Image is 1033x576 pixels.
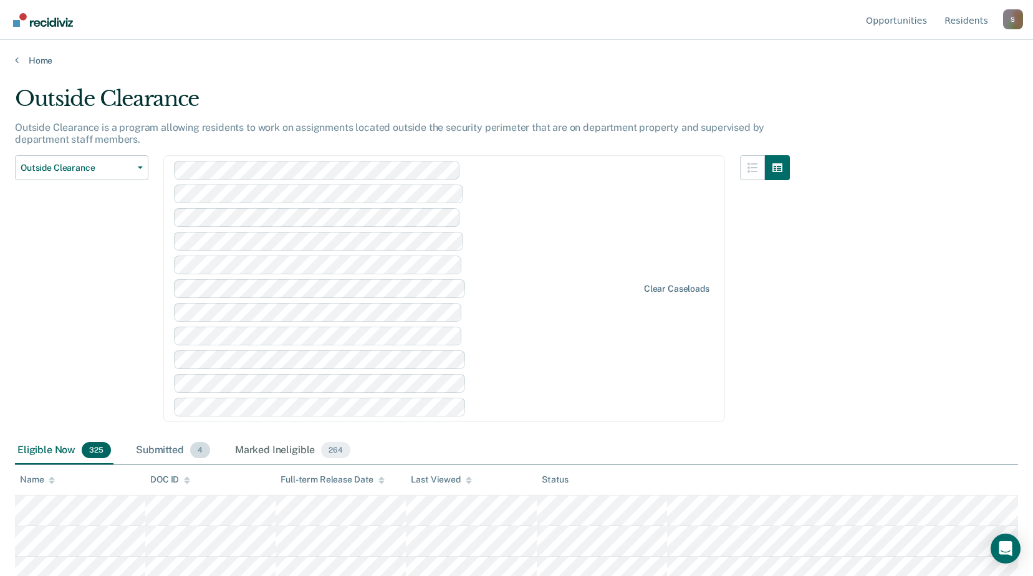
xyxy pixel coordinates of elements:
[1003,9,1023,29] button: Profile dropdown button
[644,284,709,294] div: Clear caseloads
[542,474,569,485] div: Status
[13,13,73,27] img: Recidiviz
[20,474,55,485] div: Name
[321,442,350,458] span: 264
[281,474,385,485] div: Full-term Release Date
[15,55,1018,66] a: Home
[15,122,764,145] p: Outside Clearance is a program allowing residents to work on assignments located outside the secu...
[15,155,148,180] button: Outside Clearance
[233,437,353,464] div: Marked Ineligible264
[82,442,111,458] span: 325
[133,437,213,464] div: Submitted4
[21,163,133,173] span: Outside Clearance
[991,534,1021,564] div: Open Intercom Messenger
[411,474,471,485] div: Last Viewed
[1003,9,1023,29] div: S
[15,86,790,122] div: Outside Clearance
[190,442,210,458] span: 4
[15,437,113,464] div: Eligible Now325
[150,474,190,485] div: DOC ID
